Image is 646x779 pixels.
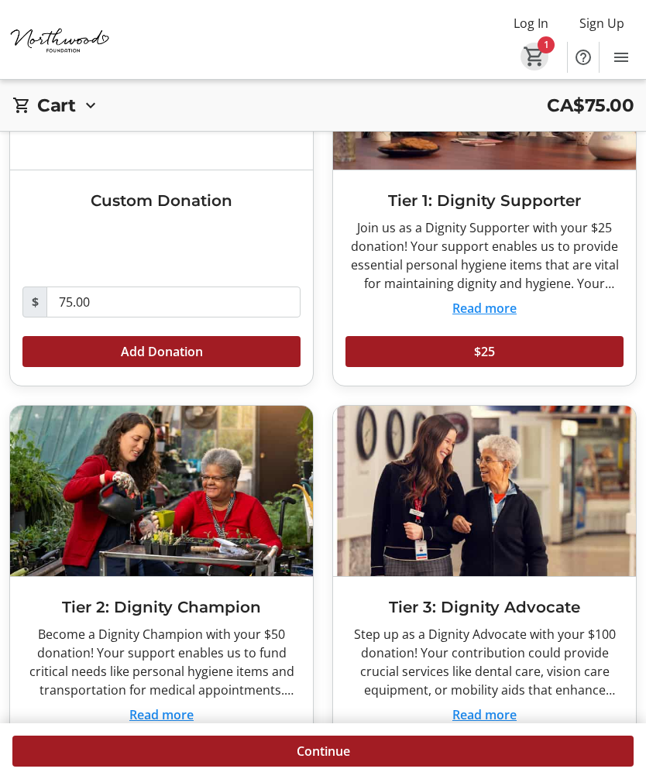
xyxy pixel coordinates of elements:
[345,189,624,212] h3: Tier 1: Dignity Supporter
[606,42,637,73] button: Menu
[345,595,624,619] h3: Tier 3: Dignity Advocate
[345,218,624,293] div: Join us as a Dignity Supporter with your $25 donation! Your support enables us to provide essenti...
[521,43,548,70] button: Cart
[297,742,350,760] span: Continue
[22,189,301,212] h3: Custom Donation
[22,336,301,367] button: Add Donation
[10,406,313,576] img: Tier 2: Dignity Champion
[501,11,561,36] button: Log In
[579,14,624,33] span: Sign Up
[474,342,495,361] span: $25
[568,42,599,73] button: Help
[22,595,301,619] h3: Tier 2: Dignity Champion
[121,342,203,361] span: Add Donation
[452,705,517,724] button: Read more
[37,92,75,118] h2: Cart
[22,287,47,317] span: $
[12,736,634,767] button: Continue
[345,336,624,367] button: $25
[46,287,301,317] input: Donation Amount
[514,14,548,33] span: Log In
[547,92,634,118] span: CA$75.00
[452,299,517,317] button: Read more
[22,625,301,699] div: Become a Dignity Champion with your $50 donation! Your support enables us to fund critical needs ...
[333,406,636,576] img: Tier 3: Dignity Advocate
[567,11,637,36] button: Sign Up
[9,11,112,69] img: Northwood Foundation's Logo
[345,625,624,699] div: Step up as a Dignity Advocate with your $100 donation! Your contribution could provide crucial se...
[129,705,194,724] button: Read more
